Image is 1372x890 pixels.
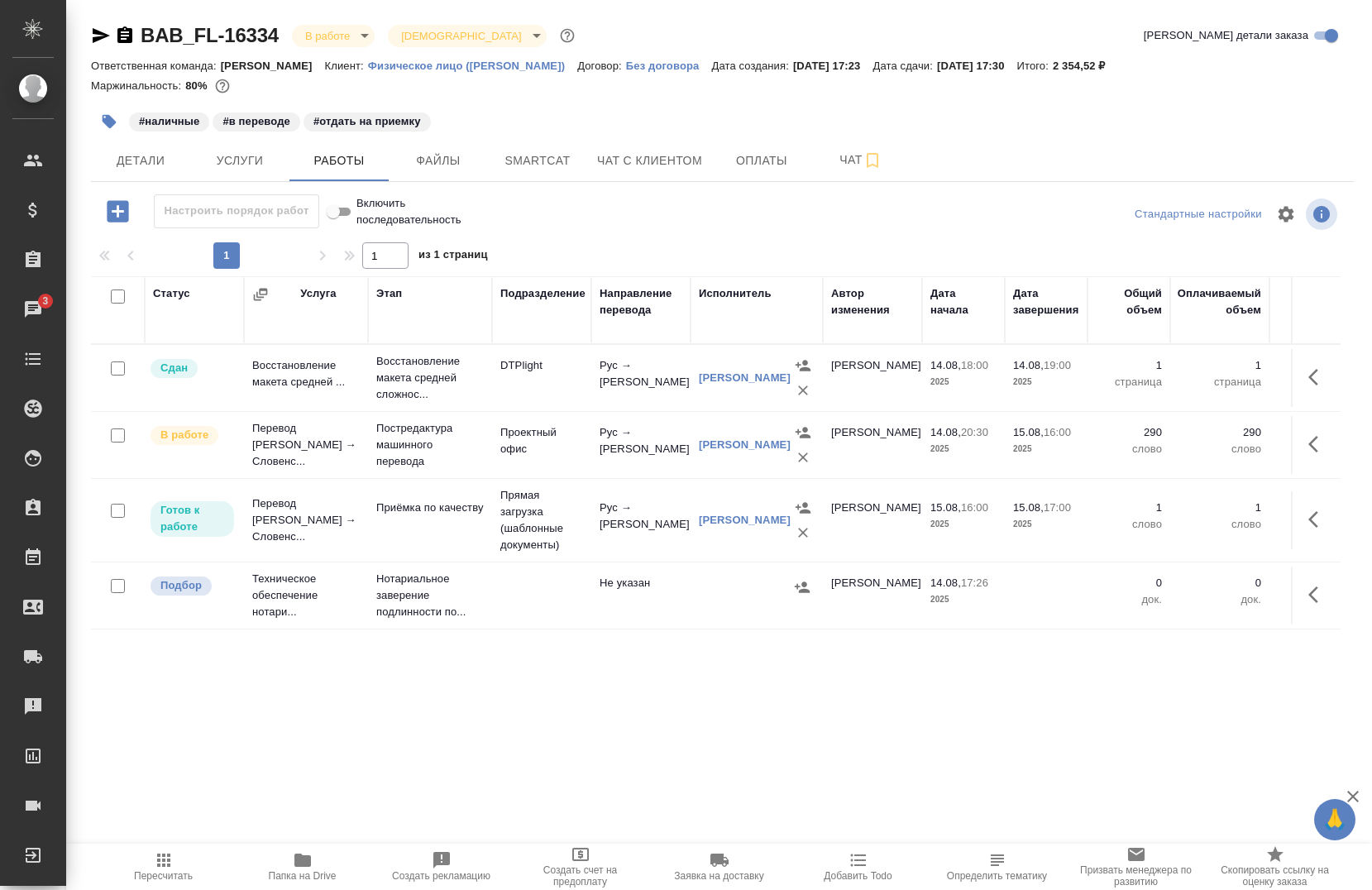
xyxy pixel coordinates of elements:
[722,151,801,171] span: Оплаты
[160,427,208,443] p: В работе
[1266,194,1306,234] span: Настроить таблицу
[930,285,997,318] div: Дата начала
[823,416,922,474] td: [PERSON_NAME]
[492,349,591,407] td: DTPlight
[222,113,290,130] p: #в переводе
[591,416,691,474] td: Рус → [PERSON_NAME]
[930,426,961,438] p: 14.08,
[233,844,372,890] button: Папка на Drive
[160,577,202,594] p: Подбор
[1096,441,1162,457] p: слово
[1278,441,1344,457] p: RUB
[597,151,702,171] span: Чат с клиентом
[392,870,490,882] span: Создать рекламацию
[269,870,337,882] span: Папка на Drive
[791,420,815,445] button: Назначить
[1278,516,1344,533] p: RUB
[492,416,591,474] td: Проектный офис
[521,864,640,888] span: Создать счет на предоплату
[711,60,792,72] p: Дата создания:
[1067,844,1206,890] button: Призвать менеджера по развитию
[101,151,180,171] span: Детали
[388,25,546,47] div: В работе
[930,577,961,589] p: 14.08,
[699,514,791,526] a: [PERSON_NAME]
[141,24,279,46] a: BAB_FL-16334
[1278,357,1344,374] p: 16
[418,245,488,269] span: из 1 страниц
[930,501,961,514] p: 15.08,
[961,426,988,438] p: 20:30
[376,353,484,403] p: Восстановление макета средней сложнос...
[1278,500,1344,516] p: 0,08
[650,844,789,890] button: Заявка на доставку
[930,516,997,533] p: 2025
[1178,374,1261,390] p: страница
[1178,357,1261,374] p: 1
[313,113,421,130] p: #отдать на приемку
[1178,424,1261,441] p: 290
[160,502,224,535] p: Готов к работе
[376,420,484,470] p: Постредактура машинного перевода
[577,60,626,72] p: Договор:
[823,567,922,624] td: [PERSON_NAME]
[91,103,127,140] button: Добавить тэг
[793,60,873,72] p: [DATE] 17:23
[1013,374,1079,390] p: 2025
[1131,202,1266,227] div: split button
[791,353,815,378] button: Назначить
[791,520,815,545] button: Удалить
[498,151,577,171] span: Smartcat
[1178,441,1261,457] p: слово
[32,293,58,309] span: 3
[1298,500,1338,539] button: Здесь прячутся важные кнопки
[185,79,211,92] p: 80%
[591,567,691,624] td: Не указан
[1013,501,1044,514] p: 15.08,
[1314,799,1355,840] button: 🙏
[4,289,62,330] a: 3
[1144,27,1308,44] span: [PERSON_NAME] детали заказа
[300,285,336,302] div: Услуга
[790,575,815,600] button: Назначить
[1013,516,1079,533] p: 2025
[91,79,185,92] p: Маржинальность:
[1298,424,1338,464] button: Здесь прячутся важные кнопки
[212,75,233,97] button: 393.08 RUB;
[492,479,591,562] td: Прямая загрузка (шаблонные документы)
[1096,285,1162,318] div: Общий объем
[1096,575,1162,591] p: 0
[95,194,141,228] button: Добавить работу
[1278,591,1344,608] p: RUB
[252,286,269,303] button: Сгруппировать
[1017,60,1053,72] p: Итого:
[511,844,650,890] button: Создать счет на предоплату
[824,870,892,882] span: Добавить Todo
[961,577,988,589] p: 17:26
[699,371,791,384] a: [PERSON_NAME]
[299,151,379,171] span: Работы
[557,25,578,46] button: Доп статусы указывают на важность/срочность заказа
[1013,426,1044,438] p: 15.08,
[928,844,1067,890] button: Определить тематику
[1044,501,1071,514] p: 17:00
[930,591,997,608] p: 2025
[1306,199,1341,230] span: Посмотреть информацию
[626,58,712,72] a: Без договора
[626,60,712,72] p: Без договора
[149,500,236,538] div: Исполнитель может приступить к работе
[368,60,577,72] p: Физическое лицо ([PERSON_NAME])
[1278,424,1344,441] p: 1,3
[1178,516,1261,533] p: слово
[376,500,484,516] p: Приёмка по качеству
[1096,516,1162,533] p: слово
[1013,285,1079,318] div: Дата завершения
[600,285,682,318] div: Направление перевода
[1096,500,1162,516] p: 1
[1053,60,1118,72] p: 2 354,52 ₽
[1321,802,1349,837] span: 🙏
[1096,424,1162,441] p: 290
[1096,357,1162,374] p: 1
[930,359,961,371] p: 14.08,
[821,150,901,170] span: Чат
